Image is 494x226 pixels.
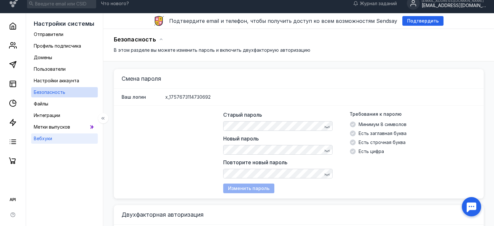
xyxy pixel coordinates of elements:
[34,113,60,118] span: Интеграции
[34,43,81,49] span: Профиль подписчика
[101,1,129,6] span: Что нового?
[34,101,48,106] span: Файлы
[114,36,156,43] span: Безопасность
[34,20,94,27] span: Настройки системы
[31,41,98,51] a: Профиль подписчика
[165,94,211,100] span: x_1757673114730692
[31,29,98,40] a: Отправители
[359,139,406,146] span: Есть строчная буква
[34,55,52,60] span: Домены
[34,78,79,83] span: Настройки аккаунта
[359,148,384,155] span: Есть цифра
[122,75,161,82] span: Смена пароля
[122,211,204,218] span: Двухфакторная авторизация
[223,112,262,118] span: Старый пароль
[407,18,439,24] span: Подтвердить
[31,133,98,144] a: Вебхуки
[34,66,66,72] span: Пользователи
[34,124,70,130] span: Метки выпусков
[350,111,402,117] span: Требования к паролю
[360,0,397,7] span: Журнал заданий
[422,3,486,8] div: [EMAIL_ADDRESS][DOMAIN_NAME]
[31,122,98,132] a: Метки выпусков
[402,16,444,26] button: Подтвердить
[359,121,407,128] span: Минимум 8 символов
[31,52,98,63] a: Домены
[31,76,98,86] a: Настройки аккаунта
[34,136,52,141] span: Вебхуки
[98,1,132,6] a: Что нового?
[114,47,310,53] span: В этом разделе вы можете изменить пароль и включить двухфакторную авторизацию
[31,64,98,74] a: Пользователи
[223,159,288,166] span: Повторите новый пароль
[169,18,397,24] span: Подтвердите email и телефон, чтобы получить доступ ко всем возможностям Sendsay
[34,32,63,37] span: Отправители
[122,94,146,100] span: Ваш логин
[223,135,259,142] span: Новый пароль
[31,87,98,97] a: Безопасность
[350,0,400,7] a: Журнал заданий
[31,99,98,109] a: Файлы
[34,89,65,95] span: Безопасность
[359,130,407,137] span: Есть заглавная буква
[31,110,98,121] a: Интеграции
